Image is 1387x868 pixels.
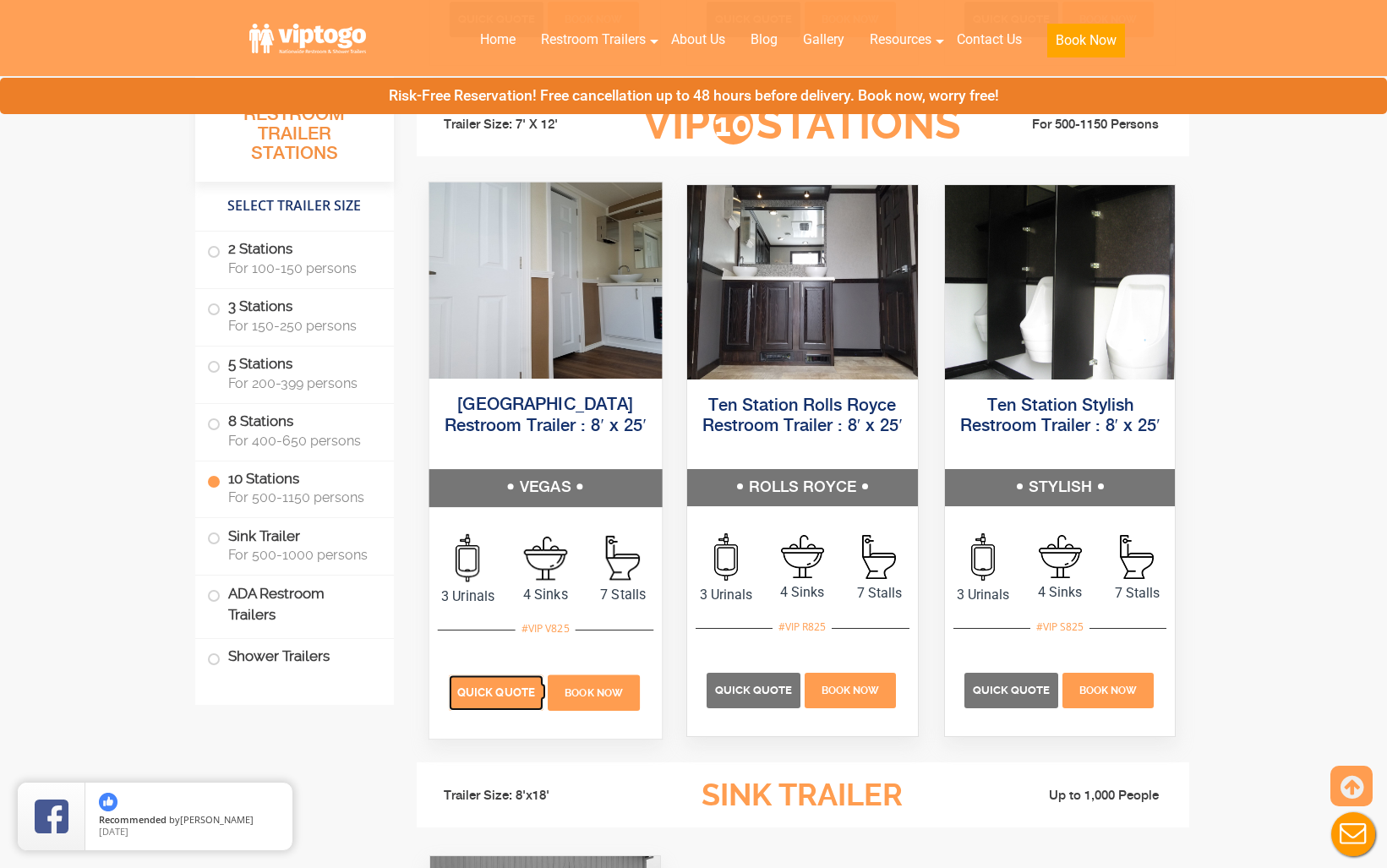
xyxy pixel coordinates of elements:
span: For 150-250 persons [228,318,374,334]
span: 4 Sinks [506,584,584,604]
span: 3 Urinals [687,585,764,605]
a: Ten Station Stylish Restroom Trailer : 8′ x 25′ [960,397,1160,435]
label: ADA Restroom Trailers [207,576,382,633]
a: Book Now [803,681,898,697]
h3: VIP Stations [617,101,987,148]
a: Book Now [545,683,642,699]
a: Resources [857,21,944,58]
span: Recommended [99,813,167,826]
li: For 500-1150 Persons [988,115,1177,135]
label: 10 Stations [207,461,382,514]
a: Contact Us [944,21,1035,58]
span: 4 Sinks [1022,582,1099,603]
span: For 100-150 persons [228,260,374,276]
div: #VIP R825 [773,616,832,638]
a: Book Now [1035,21,1138,68]
h3: All Portable Restroom Trailer Stations [195,80,394,182]
span: 3 Urinals [429,586,506,606]
img: an icon of stall [1120,535,1154,579]
span: 7 Stalls [1099,583,1176,603]
img: A front view of trailer booth with ten restrooms, and two doors with male and female sign on them [687,185,918,379]
span: For 200-399 persons [228,375,374,391]
button: Live Chat [1319,800,1387,868]
span: Quick Quote [457,685,535,698]
img: Review Rating [35,800,68,833]
a: About Us [658,21,738,58]
a: Quick Quote [707,681,803,697]
label: Shower Trailers [207,639,382,675]
img: an icon of stall [605,535,639,580]
a: Quick Quote [448,683,545,699]
h3: Sink Trailer [617,779,987,813]
img: A front view of trailer booth with ten restrooms, and two doors with male and female sign on them [945,185,1176,379]
img: an icon of sink [523,536,567,580]
span: For 400-650 persons [228,433,374,449]
a: Restroom Trailers [528,21,658,58]
img: A front view of trailer booth with ten restrooms, and two doors with male and female sign on them [429,182,661,378]
h4: Select Trailer Size [195,190,394,222]
img: thumbs up icon [99,793,117,811]
label: 8 Stations [207,404,382,456]
div: #VIP S825 [1030,616,1089,638]
span: 4 Sinks [764,582,841,603]
span: [DATE] [99,825,128,838]
span: 7 Stalls [584,584,662,604]
label: 2 Stations [207,232,382,284]
label: Sink Trailer [207,518,382,570]
h5: ROLLS ROYCE [687,469,918,506]
img: an icon of stall [862,535,896,579]
img: an icon of sink [781,535,824,578]
label: 5 Stations [207,347,382,399]
span: 10 [713,105,753,145]
span: Book Now [1079,685,1137,696]
span: Quick Quote [973,684,1050,696]
button: Book Now [1047,24,1125,57]
a: Ten Station Rolls Royce Restroom Trailer : 8′ x 25′ [702,397,903,435]
img: an icon of urinal [714,533,738,581]
div: #VIP V825 [515,617,575,639]
li: Trailer Size: 8'x18' [429,771,618,822]
h5: STYLISH [945,469,1176,506]
span: 3 Urinals [945,585,1022,605]
li: Trailer Size: 7' X 12' [429,100,618,150]
a: Gallery [790,21,857,58]
a: Blog [738,21,790,58]
span: For 500-1150 persons [228,489,374,505]
h5: VEGAS [429,469,661,506]
img: an icon of urinal [456,533,479,581]
span: 7 Stalls [841,583,918,603]
span: Book Now [565,686,623,698]
span: [PERSON_NAME] [180,813,254,826]
img: an icon of urinal [971,533,995,581]
label: 3 Stations [207,289,382,341]
a: [GEOGRAPHIC_DATA] Restroom Trailer : 8′ x 25′ [444,396,646,434]
span: by [99,815,279,827]
a: Quick Quote [964,681,1061,697]
span: For 500-1000 persons [228,547,374,563]
li: Up to 1,000 People [988,786,1177,806]
span: Quick Quote [715,684,792,696]
img: an icon of sink [1039,535,1082,578]
a: Home [467,21,528,58]
a: Book Now [1060,681,1155,697]
span: Book Now [822,685,879,696]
